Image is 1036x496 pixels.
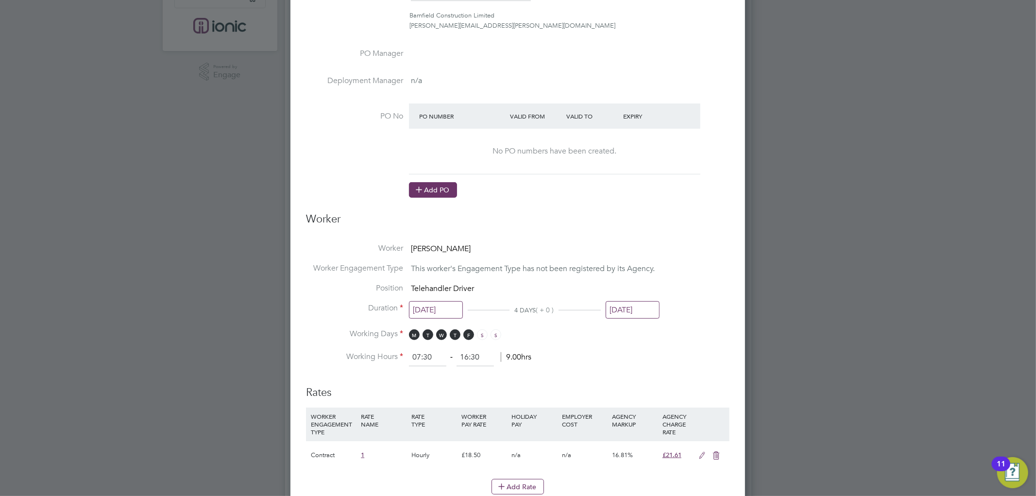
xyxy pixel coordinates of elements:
[411,264,655,274] span: This worker's Engagement Type has not been registered by its Agency.
[459,441,509,469] div: £18.50
[409,329,420,340] span: M
[660,408,694,441] div: AGENCY CHARGE RATE
[463,329,474,340] span: F
[508,107,564,125] div: Valid From
[411,244,471,254] span: [PERSON_NAME]
[510,408,560,433] div: HOLIDAY PAY
[306,352,403,362] label: Working Hours
[562,451,571,459] span: n/a
[306,376,730,400] h3: Rates
[409,408,459,433] div: RATE TYPE
[409,21,615,30] span: [PERSON_NAME][EMAIL_ADDRESS][PERSON_NAME][DOMAIN_NAME]
[564,107,621,125] div: Valid To
[308,408,358,441] div: WORKER ENGAGEMENT TYPE
[306,243,403,254] label: Worker
[409,11,494,19] span: Barnfield Construction Limited
[610,408,660,433] div: AGENCY MARKUP
[306,76,403,86] label: Deployment Manager
[423,329,433,340] span: T
[448,352,455,362] span: ‐
[536,306,554,314] span: ( + 0 )
[409,182,457,198] button: Add PO
[501,352,531,362] span: 9.00hrs
[997,464,1005,477] div: 11
[411,76,422,86] span: n/a
[308,441,358,469] div: Contract
[409,301,463,319] input: Select one
[514,306,536,314] span: 4 DAYS
[436,329,447,340] span: W
[411,284,474,293] span: Telehandler Driver
[409,349,446,366] input: 08:00
[306,329,403,339] label: Working Days
[560,408,610,433] div: EMPLOYER COST
[361,451,364,459] span: 1
[492,479,544,495] button: Add Rate
[306,283,403,293] label: Position
[477,329,488,340] span: S
[459,408,509,433] div: WORKER PAY RATE
[306,111,403,121] label: PO No
[621,107,678,125] div: Expiry
[358,408,408,433] div: RATE NAME
[606,301,660,319] input: Select one
[612,451,633,459] span: 16.81%
[491,329,501,340] span: S
[409,441,459,469] div: Hourly
[417,107,508,125] div: PO Number
[306,303,403,313] label: Duration
[512,451,521,459] span: n/a
[450,329,460,340] span: T
[306,212,730,234] h3: Worker
[997,457,1028,488] button: Open Resource Center, 11 new notifications
[662,451,681,459] span: £21.61
[306,49,403,59] label: PO Manager
[419,146,691,156] div: No PO numbers have been created.
[306,263,403,274] label: Worker Engagement Type
[457,349,494,366] input: 17:00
